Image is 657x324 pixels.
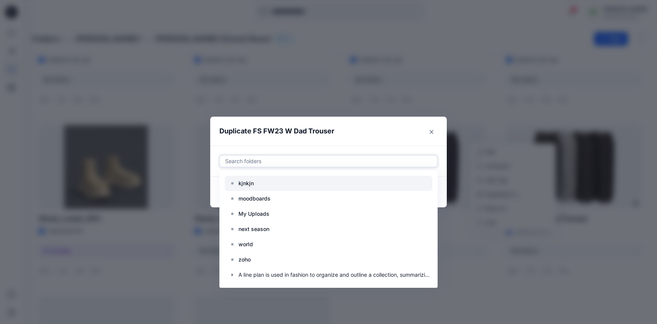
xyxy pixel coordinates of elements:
p: world [238,240,253,249]
p: zoho [238,255,251,264]
p: Duplicate FS FW23 W Dad Trouser [219,126,334,136]
p: My Uploads [238,209,269,218]
button: Close [425,126,438,138]
p: kjnkjn [238,179,254,188]
p: moodboards [238,194,271,203]
p: next season [238,225,269,234]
